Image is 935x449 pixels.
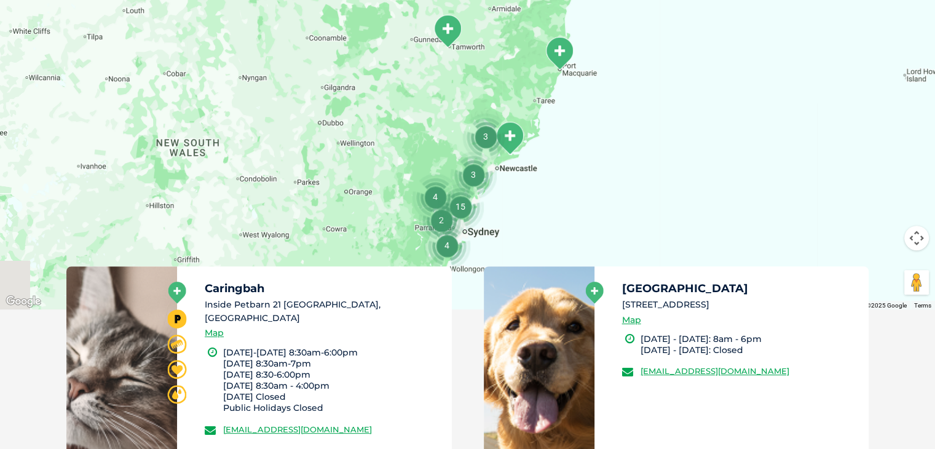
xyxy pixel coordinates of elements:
h5: [GEOGRAPHIC_DATA] [622,283,858,294]
div: South Tamworth [432,14,463,48]
li: [DATE] - [DATE]: 8am - 6pm [DATE] - [DATE]: Closed [641,333,858,356]
a: [EMAIL_ADDRESS][DOMAIN_NAME] [641,366,789,376]
div: 15 [437,183,484,230]
a: Terms (opens in new tab) [914,302,931,309]
a: Map [622,313,641,327]
div: 4 [412,173,459,220]
li: [STREET_ADDRESS] [622,298,858,311]
h5: Caringbah [205,283,441,294]
div: Tanilba Bay [494,121,525,155]
li: Inside Petbarn 21 [GEOGRAPHIC_DATA], [GEOGRAPHIC_DATA] [205,298,441,325]
div: 2 [418,197,465,244]
div: 4 [424,222,470,269]
button: Map camera controls [904,226,929,250]
div: 3 [462,113,509,160]
a: Map [205,326,224,340]
button: Drag Pegman onto the map to open Street View [904,270,929,295]
a: [EMAIL_ADDRESS][DOMAIN_NAME] [223,424,372,434]
li: [DATE]-[DATE] 8:30am-6:00pm [DATE] 8:30am-7pm [DATE] 8:30-6:00pm [DATE] 8:30am - 4:00pm [DATE] Cl... [223,347,441,414]
a: Open this area in Google Maps (opens a new window) [3,293,44,309]
div: 3 [450,151,497,198]
img: Google [3,293,44,309]
div: Port Macquarie [544,36,575,70]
